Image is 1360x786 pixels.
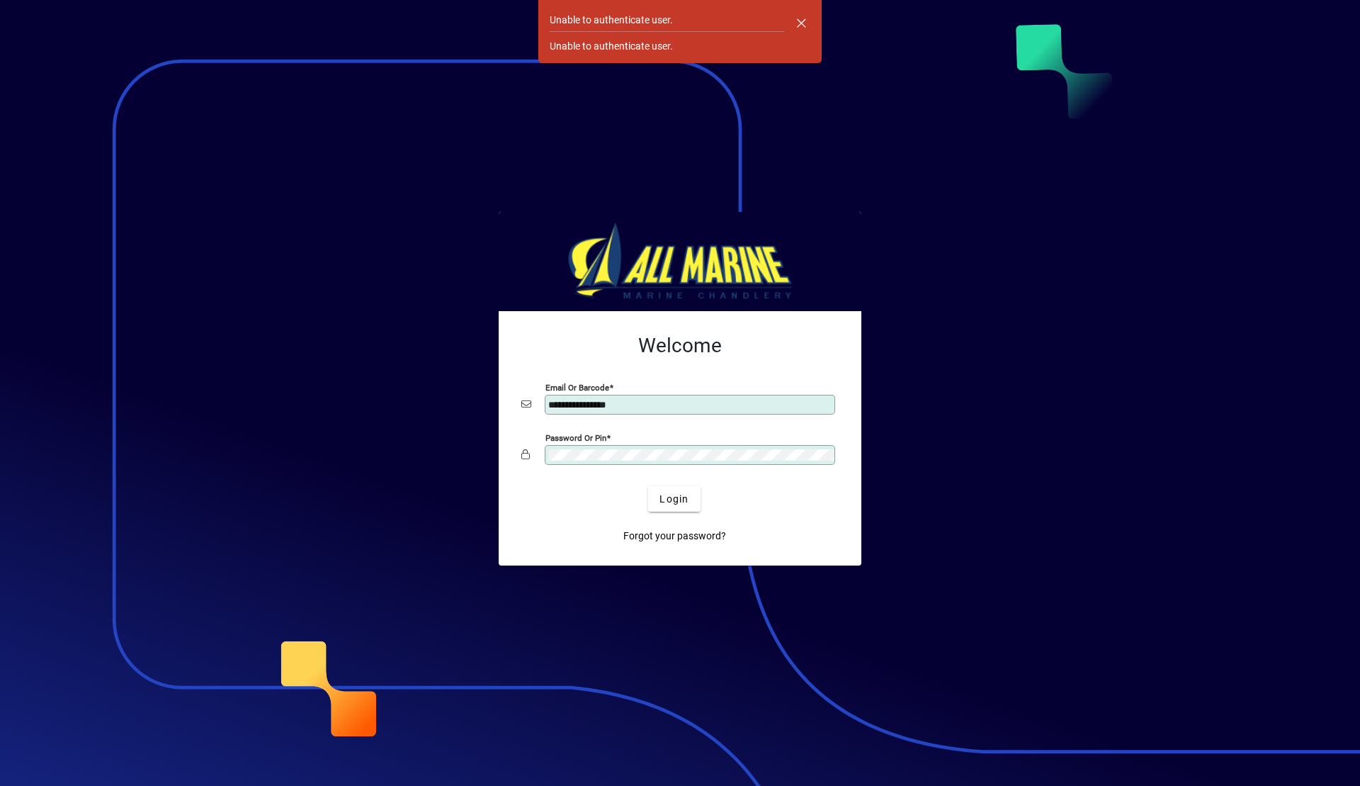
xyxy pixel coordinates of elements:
[521,334,839,358] h2: Welcome
[618,523,732,549] a: Forgot your password?
[545,383,609,393] mat-label: Email or Barcode
[623,529,726,544] span: Forgot your password?
[648,486,700,512] button: Login
[659,492,688,507] span: Login
[545,433,606,443] mat-label: Password or Pin
[550,13,673,28] div: Unable to authenticate user.
[550,39,673,54] div: Unable to authenticate user.
[784,6,818,40] button: Dismiss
